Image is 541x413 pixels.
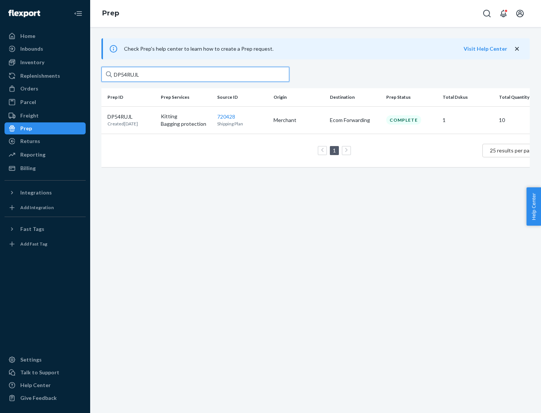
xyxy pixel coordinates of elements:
[5,187,86,199] button: Integrations
[5,70,86,82] a: Replenishments
[20,204,54,211] div: Add Integration
[101,67,289,82] input: Search prep jobs
[8,10,40,17] img: Flexport logo
[5,149,86,161] a: Reporting
[5,238,86,250] a: Add Fast Tag
[96,3,125,24] ol: breadcrumbs
[71,6,86,21] button: Close Navigation
[274,116,324,124] p: Merchant
[107,121,138,127] p: Created [DATE]
[124,45,274,52] span: Check Prep's help center to learn how to create a Prep request.
[327,88,383,106] th: Destination
[386,115,421,125] div: Complete
[20,356,42,363] div: Settings
[20,225,44,233] div: Fast Tags
[20,59,44,66] div: Inventory
[496,6,511,21] button: Open notifications
[20,381,51,389] div: Help Center
[20,369,59,376] div: Talk to Support
[101,88,158,106] th: Prep ID
[20,98,36,106] div: Parcel
[20,112,39,119] div: Freight
[383,88,440,106] th: Prep Status
[513,45,521,53] button: close
[158,88,214,106] th: Prep Services
[5,392,86,404] button: Give Feedback
[102,9,119,17] a: Prep
[20,189,52,196] div: Integrations
[20,32,35,40] div: Home
[161,113,211,120] p: Kitting
[5,83,86,95] a: Orders
[5,122,86,134] a: Prep
[479,6,494,21] button: Open Search Box
[5,96,86,108] a: Parcel
[5,379,86,391] a: Help Center
[20,125,32,132] div: Prep
[20,151,45,158] div: Reporting
[5,366,86,378] a: Talk to Support
[5,43,86,55] a: Inbounds
[20,45,43,53] div: Inbounds
[20,164,36,172] div: Billing
[217,113,235,120] a: 720428
[214,88,270,106] th: Source ID
[512,6,527,21] button: Open account menu
[20,241,47,247] div: Add Fast Tag
[5,162,86,174] a: Billing
[330,116,380,124] p: Ecom Forwarding
[5,30,86,42] a: Home
[5,202,86,214] a: Add Integration
[20,72,60,80] div: Replenishments
[5,223,86,235] button: Fast Tags
[5,110,86,122] a: Freight
[331,147,337,154] a: Page 1 is your current page
[526,187,541,226] button: Help Center
[490,147,535,154] span: 25 results per page
[20,394,57,402] div: Give Feedback
[270,88,327,106] th: Origin
[20,137,40,145] div: Returns
[5,135,86,147] a: Returns
[5,354,86,366] a: Settings
[443,116,493,124] p: 1
[217,121,267,127] p: Shipping Plan
[440,88,496,106] th: Total Dskus
[464,45,507,53] button: Visit Help Center
[5,56,86,68] a: Inventory
[20,85,38,92] div: Orders
[107,113,138,121] p: DP54RUJL
[161,120,211,128] p: Bagging protection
